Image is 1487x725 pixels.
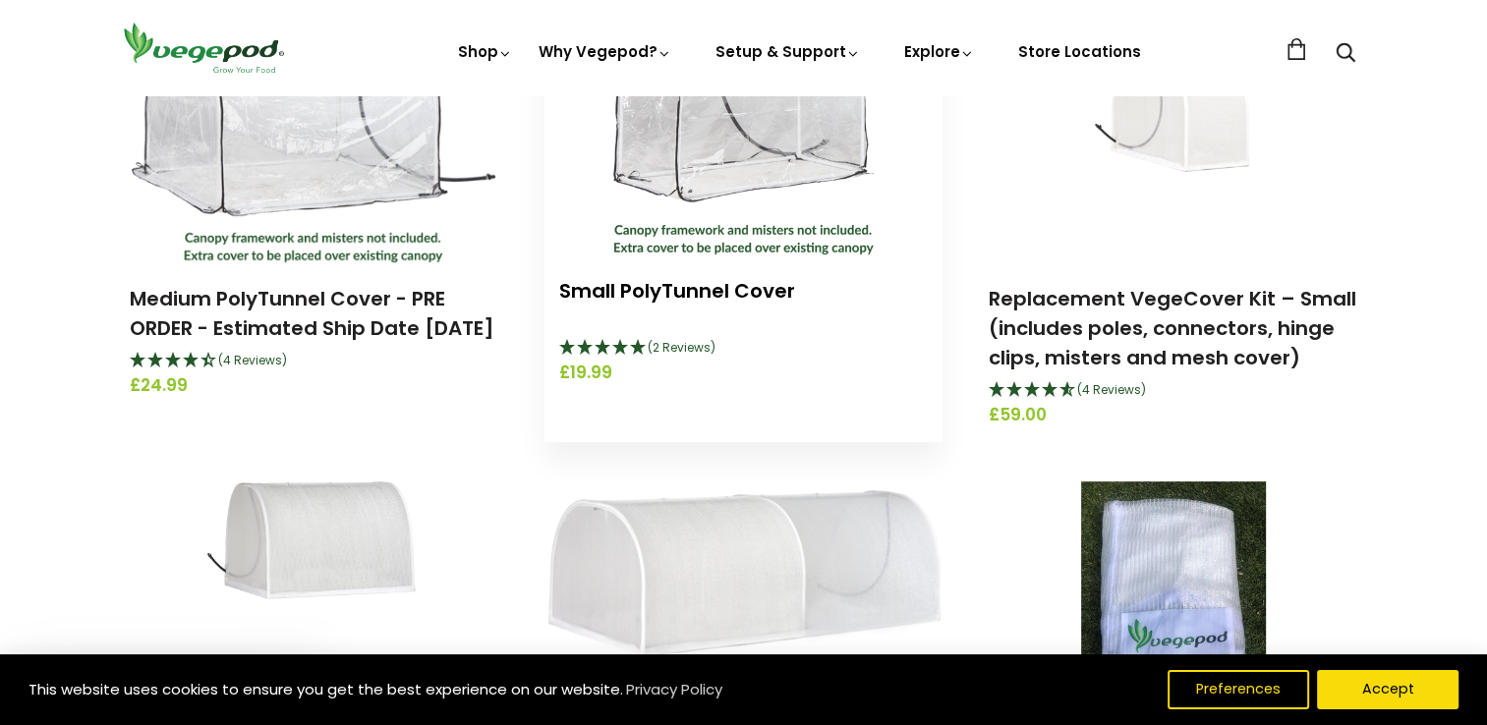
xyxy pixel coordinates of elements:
[559,277,795,305] a: Small PolyTunnel Cover
[613,9,873,254] img: Small PolyTunnel Cover
[115,20,292,76] img: Vegepod
[1077,381,1146,398] span: (4 Reviews)
[458,41,513,62] a: Shop
[29,679,623,699] span: This website uses cookies to ensure you get the best experience on our website.
[989,285,1356,371] a: Replacement VegeCover Kit – Small (includes poles, connectors, hinge clips, misters and mesh cover)
[989,403,1357,428] span: £59.00
[1095,17,1251,262] img: Replacement VegeCover Kit – Small (includes poles, connectors, hinge clips, misters and mesh cover)
[544,490,943,718] img: Replacement VegeCover Kit – Large (includes poles, connectors, hinge clips, misters and mesh cover)
[623,672,725,707] a: Privacy Policy (opens in a new tab)
[218,352,287,368] span: (4 Reviews)
[1317,670,1458,709] button: Accept
[989,378,1357,404] div: 4.75 Stars - 4 Reviews
[559,336,928,362] div: 5 Stars - 2 Reviews
[1018,41,1141,62] a: Store Locations
[648,339,715,356] span: (2 Reviews)
[715,41,861,62] a: Setup & Support
[132,17,495,262] img: Medium PolyTunnel Cover - PRE ORDER - Estimated Ship Date OCTOBER 1ST
[130,373,498,399] span: £24.99
[1336,44,1355,65] a: Search
[1168,670,1309,709] button: Preferences
[539,41,672,62] a: Why Vegepod?
[559,361,928,386] span: £19.99
[904,41,975,62] a: Explore
[130,349,498,374] div: 4.25 Stars - 4 Reviews
[130,285,494,342] a: Medium PolyTunnel Cover - PRE ORDER - Estimated Ship Date [DATE]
